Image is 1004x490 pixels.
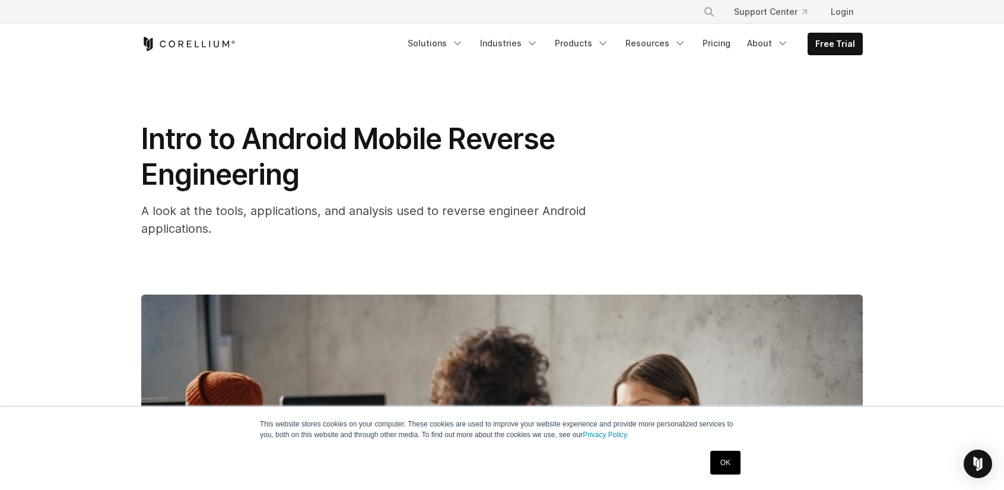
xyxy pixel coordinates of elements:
[260,419,744,440] p: This website stores cookies on your computer. These cookies are used to improve your website expe...
[473,33,545,54] a: Industries
[689,1,863,23] div: Navigation Menu
[141,204,586,236] span: A look at the tools, applications, and analysis used to reverse engineer Android applications.
[695,33,738,54] a: Pricing
[698,1,720,23] button: Search
[740,33,796,54] a: About
[401,33,863,55] div: Navigation Menu
[821,1,863,23] a: Login
[725,1,816,23] a: Support Center
[710,451,741,475] a: OK
[141,37,236,51] a: Corellium Home
[141,121,555,192] span: Intro to Android Mobile Reverse Engineering
[808,33,862,55] a: Free Trial
[583,431,628,439] a: Privacy Policy.
[401,33,471,54] a: Solutions
[548,33,616,54] a: Products
[964,450,992,478] div: Open Intercom Messenger
[618,33,693,54] a: Resources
